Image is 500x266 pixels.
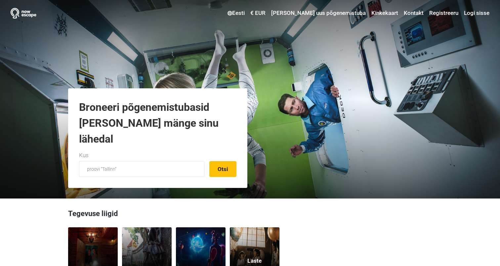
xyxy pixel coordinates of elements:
a: [PERSON_NAME] uus põgenemistuba [270,7,367,19]
img: Nowescape logo [11,8,36,19]
h3: Tegevuse liigid [68,208,432,222]
button: Otsi [209,161,236,177]
a: Kontakt [402,7,425,19]
a: Logi sisse [462,7,489,19]
a: Registreeru [428,7,460,19]
a: Eesti [226,7,246,19]
input: proovi “Tallinn” [79,161,204,177]
label: Kus [79,151,89,160]
a: € EUR [249,7,267,19]
h1: Broneeri põgenemistubasid [PERSON_NAME] mänge sinu lähedal [79,99,236,147]
img: Eesti [228,11,232,16]
a: Kinkekaart [370,7,400,19]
